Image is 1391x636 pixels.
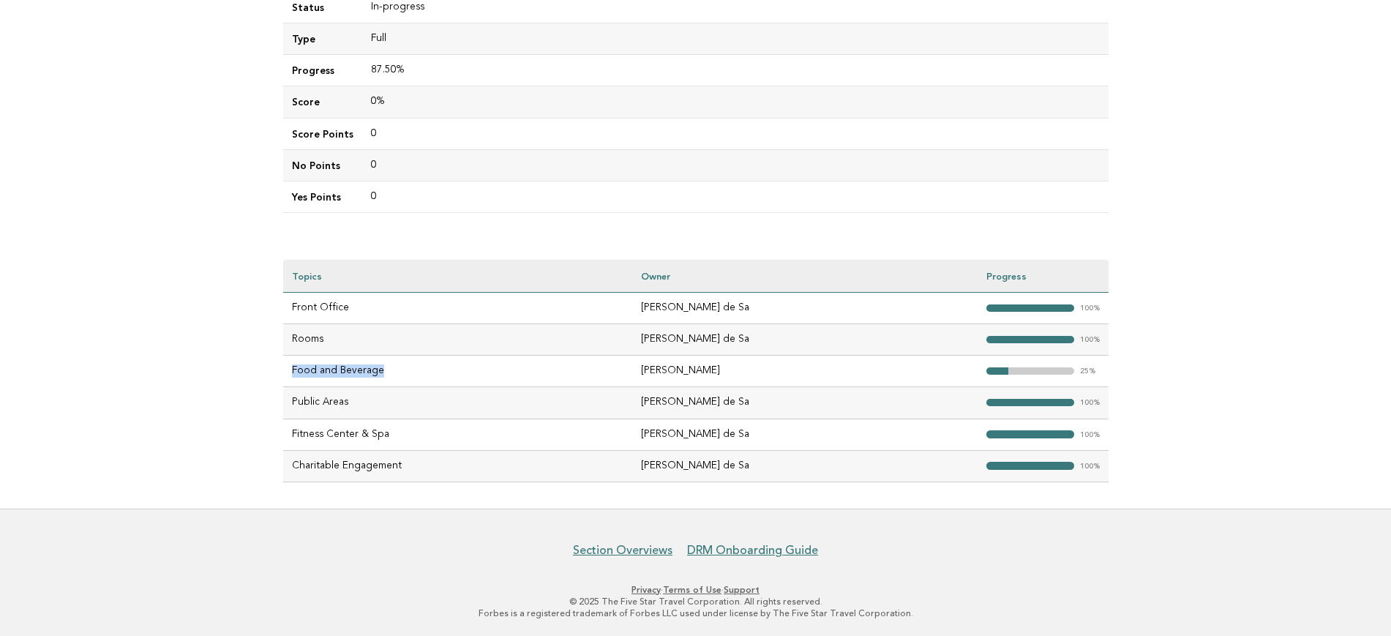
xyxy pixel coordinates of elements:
[1080,399,1100,407] em: 100%
[632,419,978,450] td: [PERSON_NAME] de Sa
[986,336,1074,344] strong: ">
[283,356,632,387] td: Food and Beverage
[283,293,632,324] td: Front Office
[362,86,1109,118] td: 0%
[248,607,1144,619] p: Forbes is a registered trademark of Forbes LLC used under license by The Five Star Travel Corpora...
[573,543,672,558] a: Section Overviews
[283,387,632,419] td: Public Areas
[986,367,1008,375] strong: ">
[248,584,1144,596] p: · ·
[631,585,661,595] a: Privacy
[362,118,1109,149] td: 0
[283,260,632,293] th: Topics
[362,55,1109,86] td: 87.50%
[248,596,1144,607] p: © 2025 The Five Star Travel Corporation. All rights reserved.
[687,543,818,558] a: DRM Onboarding Guide
[986,304,1074,313] strong: ">
[1080,431,1100,439] em: 100%
[362,23,1109,55] td: Full
[283,324,632,356] td: Rooms
[283,450,632,482] td: Charitable Engagement
[978,260,1109,293] th: Progress
[1080,463,1100,471] em: 100%
[283,118,362,149] td: Score Points
[283,181,362,212] td: Yes Points
[724,585,760,595] a: Support
[283,23,362,55] td: Type
[283,419,632,450] td: Fitness Center & Spa
[283,86,362,118] td: Score
[632,260,978,293] th: Owner
[632,356,978,387] td: [PERSON_NAME]
[1080,367,1095,375] em: 25%
[632,450,978,482] td: [PERSON_NAME] de Sa
[1080,304,1100,313] em: 100%
[632,387,978,419] td: [PERSON_NAME] de Sa
[986,399,1074,407] strong: ">
[283,55,362,86] td: Progress
[986,462,1074,470] strong: ">
[632,324,978,356] td: [PERSON_NAME] de Sa
[283,149,362,181] td: No Points
[362,181,1109,212] td: 0
[632,293,978,324] td: [PERSON_NAME] de Sa
[663,585,721,595] a: Terms of Use
[1080,336,1100,344] em: 100%
[362,149,1109,181] td: 0
[986,430,1074,438] strong: ">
